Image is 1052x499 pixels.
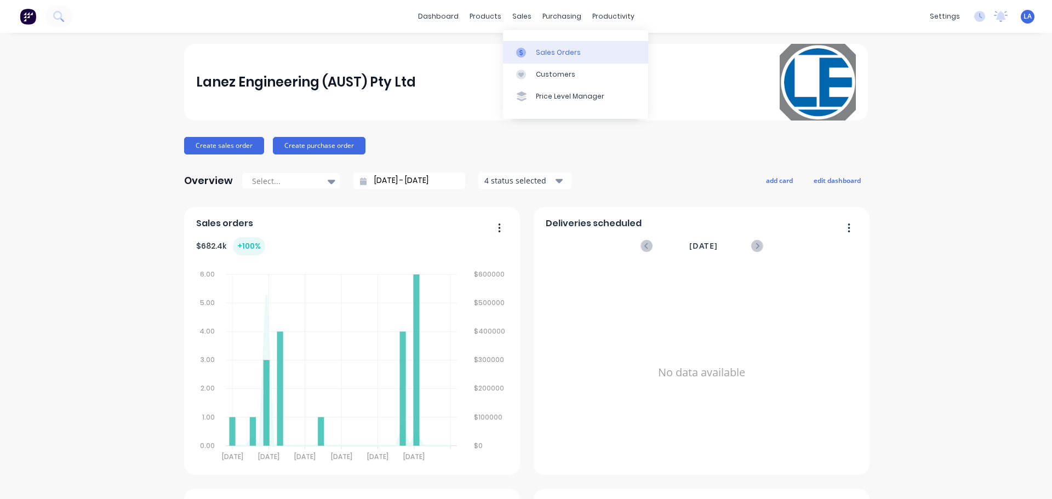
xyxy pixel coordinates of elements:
tspan: 6.00 [200,269,215,279]
button: Create sales order [184,137,264,154]
img: Lanez Engineering (AUST) Pty Ltd [779,44,856,121]
span: Sales orders [196,217,253,230]
button: edit dashboard [807,173,868,187]
tspan: [DATE] [221,452,243,461]
button: 4 status selected [478,173,571,189]
div: No data available [546,266,858,479]
tspan: $0 [474,441,483,450]
div: productivity [587,8,640,25]
span: Deliveries scheduled [546,217,642,230]
div: Price Level Manager [536,91,604,101]
span: LA [1024,12,1032,21]
tspan: 4.00 [199,326,215,336]
tspan: $500000 [474,298,505,307]
tspan: $100000 [474,412,502,422]
a: dashboard [413,8,464,25]
tspan: [DATE] [367,452,388,461]
tspan: [DATE] [331,452,352,461]
a: Price Level Manager [503,85,648,107]
span: [DATE] [689,240,718,252]
tspan: [DATE] [294,452,316,461]
div: 4 status selected [484,175,553,186]
img: Factory [20,8,36,25]
div: Lanez Engineering (AUST) Pty Ltd [196,71,416,93]
div: Sales Orders [536,48,581,58]
div: settings [924,8,965,25]
a: Customers [503,64,648,85]
div: products [464,8,507,25]
tspan: [DATE] [403,452,425,461]
tspan: 3.00 [201,355,215,364]
a: Sales Orders [503,41,648,63]
div: sales [507,8,537,25]
button: add card [759,173,800,187]
div: Customers [536,70,575,79]
div: Overview [184,170,233,192]
button: Create purchase order [273,137,365,154]
div: purchasing [537,8,587,25]
tspan: $300000 [474,355,504,364]
tspan: 2.00 [201,384,215,393]
tspan: $200000 [474,384,504,393]
div: + 100 % [233,237,265,255]
tspan: $400000 [474,326,505,336]
div: $ 682.4k [196,237,265,255]
tspan: $600000 [474,269,505,279]
tspan: 5.00 [200,298,215,307]
tspan: [DATE] [258,452,279,461]
tspan: 1.00 [202,412,215,422]
tspan: 0.00 [200,441,215,450]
